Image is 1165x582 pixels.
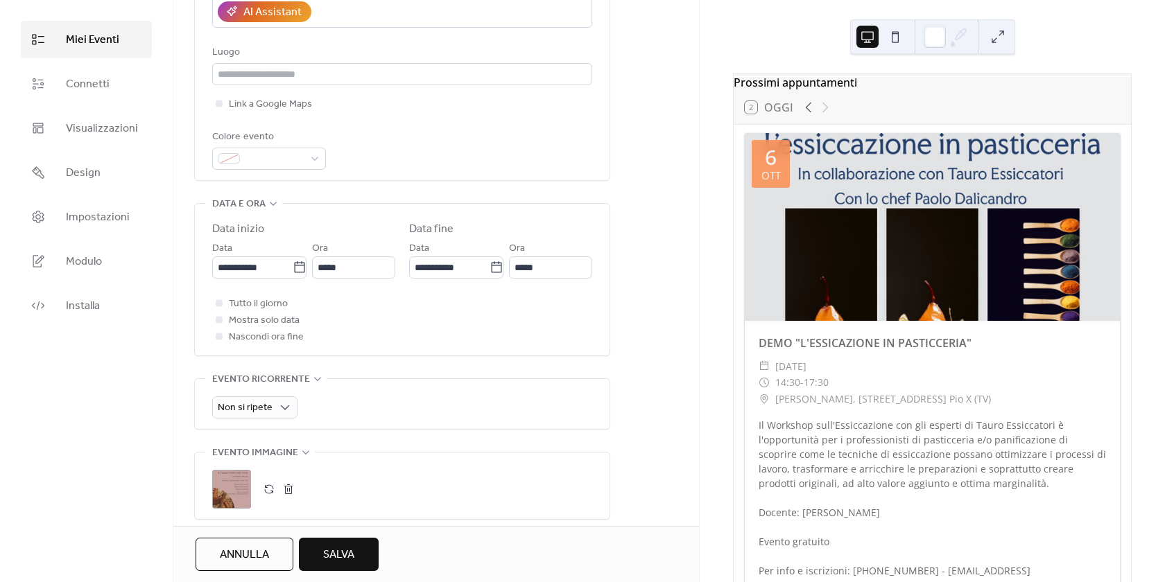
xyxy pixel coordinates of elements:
[218,398,273,417] span: Non si ripete
[229,329,304,346] span: Nascondi ora fine
[212,371,310,388] span: Evento ricorrente
[761,170,781,181] div: ott
[243,4,302,21] div: AI Assistant
[212,221,264,238] div: Data inizio
[299,538,379,571] button: Salva
[775,374,800,391] span: 14:30
[775,358,806,375] span: [DATE]
[804,374,829,391] span: 17:30
[66,254,102,270] span: Modulo
[509,240,525,257] span: Ora
[212,470,251,509] div: ;
[21,65,152,103] a: Connetti
[229,296,288,312] span: Tutto il giorno
[66,209,130,226] span: Impostazioni
[21,198,152,236] a: Impostazioni
[759,391,770,407] div: ​
[212,240,232,257] span: Data
[212,196,266,213] span: Data e ora
[734,74,1131,91] div: Prossimi appuntamenti
[800,374,804,391] span: -
[759,374,770,391] div: ​
[765,147,777,168] div: 6
[323,547,354,563] span: Salva
[21,242,152,280] a: Modulo
[21,109,152,147] a: Visualizzazioni
[66,298,100,315] span: Installa
[66,32,119,48] span: Miei Eventi
[21,21,152,58] a: Miei Eventi
[218,1,311,22] button: AI Assistant
[229,96,312,113] span: Link a Google Maps
[212,44,589,61] div: Luogo
[66,121,138,137] span: Visualizzazioni
[21,287,152,324] a: Installa
[220,547,269,563] span: Annulla
[745,335,1120,351] div: DEMO "L'ESSICAZIONE IN PASTICCERIA"
[212,445,298,461] span: Evento immagine
[759,358,770,375] div: ​
[409,240,429,257] span: Data
[409,221,454,238] div: Data fine
[66,165,101,182] span: Design
[196,538,293,571] button: Annulla
[212,129,323,145] div: Colore evento
[312,240,328,257] span: Ora
[229,312,300,329] span: Mostra solo data
[21,154,152,191] a: Design
[66,76,110,93] span: Connetti
[775,391,991,407] span: [PERSON_NAME], [STREET_ADDRESS] Pio X (TV)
